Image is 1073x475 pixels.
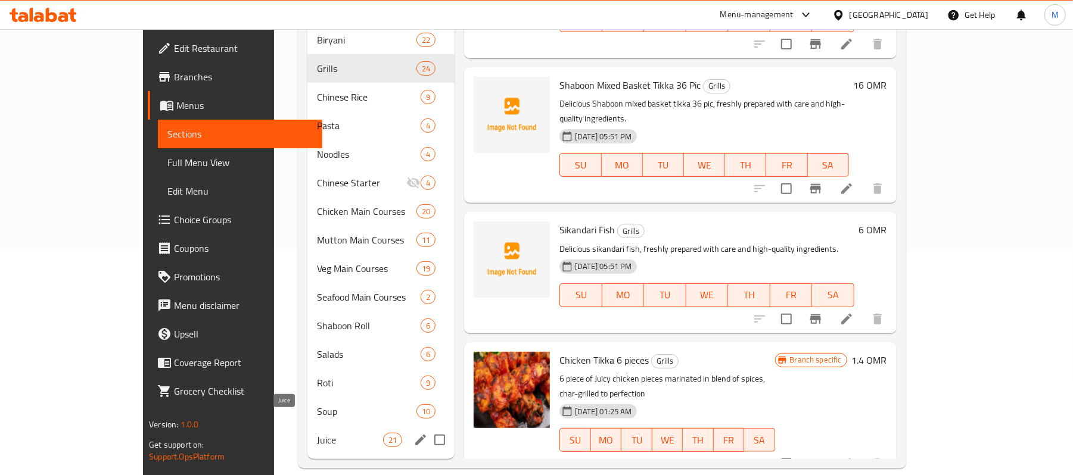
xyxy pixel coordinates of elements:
[686,283,728,307] button: WE
[421,292,435,303] span: 2
[317,376,421,390] div: Roti
[559,351,649,369] span: Chicken Tikka 6 pieces
[618,224,644,238] span: Grills
[317,290,421,304] span: Seafood Main Courses
[421,290,436,304] div: items
[416,233,436,247] div: items
[148,320,322,348] a: Upsell
[417,35,435,46] span: 22
[744,428,775,452] button: SA
[317,61,416,76] span: Grills
[317,404,416,418] span: Soup
[607,157,638,174] span: MO
[174,41,313,55] span: Edit Restaurant
[813,157,844,174] span: SA
[307,26,455,54] div: Biryani22
[307,54,455,83] div: Grills24
[148,291,322,320] a: Menu disclaimer
[839,37,854,51] a: Edit menu item
[785,354,847,365] span: Branch specific
[307,197,455,226] div: Chicken Main Courses20
[621,428,652,452] button: TU
[421,320,435,332] span: 6
[174,212,313,227] span: Choice Groups
[174,270,313,284] span: Promotions
[307,140,455,168] div: Noodles4
[317,233,416,247] span: Mutton Main Courses
[167,127,313,141] span: Sections
[559,371,775,401] p: 6 piece of Juicy chicken pieces marinated in blend of spices, char-grilled to perfection
[1052,8,1059,21] span: M
[174,384,313,398] span: Grocery Checklist
[317,90,421,104] span: Chinese Rice
[570,131,636,142] span: [DATE] 05:51 PM
[307,226,455,254] div: Mutton Main Courses11
[801,305,830,333] button: Branch-specific-item
[317,204,416,218] span: Chicken Main Courses
[317,347,421,361] span: Salads
[421,118,436,133] div: items
[174,298,313,312] span: Menu disclaimer
[602,153,643,177] button: MO
[591,428,621,452] button: MO
[565,432,586,449] span: SU
[474,77,550,153] img: Shaboon Mixed Basket Tikka 36 Pic
[421,147,436,161] div: items
[689,157,720,174] span: WE
[703,79,730,93] div: Grills
[421,176,436,190] div: items
[412,431,430,449] button: edit
[565,157,596,174] span: SU
[774,176,799,201] span: Select to update
[307,254,455,283] div: Veg Main Courses19
[174,327,313,341] span: Upsell
[317,176,406,190] span: Chinese Starter
[307,426,455,454] div: Juice21edit
[167,155,313,170] span: Full Menu View
[317,33,416,47] span: Biryani
[704,79,730,93] span: Grills
[570,406,636,417] span: [DATE] 01:25 AM
[652,428,683,452] button: WE
[421,347,436,361] div: items
[307,283,455,311] div: Seafood Main Courses2
[688,432,708,449] span: TH
[854,77,887,93] h6: 16 OMR
[652,354,678,368] span: Grills
[176,98,313,112] span: Menus
[643,153,684,177] button: TU
[559,153,601,177] button: SU
[149,449,225,464] a: Support.OpsPlatform
[416,404,436,418] div: items
[174,241,313,255] span: Coupons
[474,221,550,298] img: Sikandari Fish
[174,355,313,370] span: Coverage Report
[766,153,807,177] button: FR
[602,283,644,307] button: MO
[565,286,597,304] span: SU
[801,30,830,58] button: Branch-specific-item
[859,221,887,238] h6: 6 OMR
[317,147,421,161] span: Noodles
[559,242,854,257] p: Delicious sikandari fish, freshly prepared with care and high-quality ingredients.
[417,263,435,274] span: 19
[728,283,770,307] button: TH
[181,417,199,432] span: 1.0.0
[649,286,681,304] span: TU
[417,206,435,217] span: 20
[749,432,770,449] span: SA
[812,283,854,307] button: SA
[570,261,636,272] span: [DATE] 05:51 PM
[148,62,322,91] a: Branches
[607,286,639,304] span: MO
[167,184,313,198] span: Edit Menu
[148,262,322,291] a: Promotions
[775,286,807,304] span: FR
[307,311,455,340] div: Shaboon Roll6
[850,8,928,21] div: [GEOGRAPHIC_DATA]
[714,428,744,452] button: FR
[774,32,799,57] span: Select to update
